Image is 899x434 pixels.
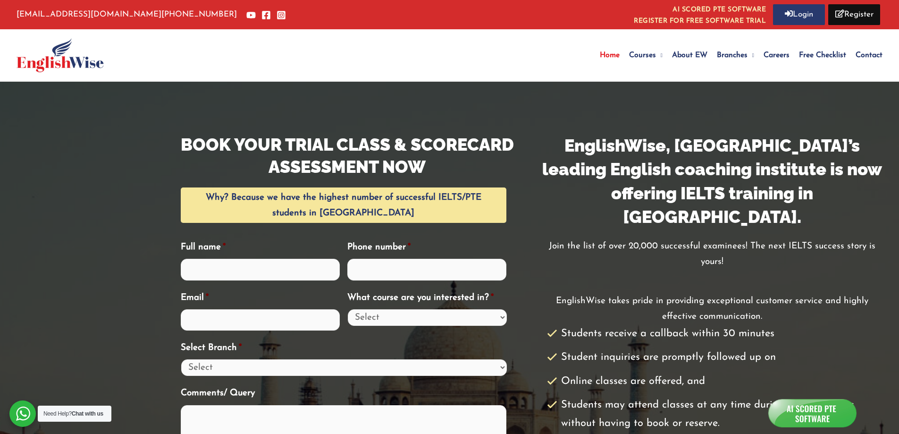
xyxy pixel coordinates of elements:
[561,376,705,387] span: Online classes are offered, and
[181,134,514,178] h1: Book Your Trial Class & Scorecard Assessment Now
[561,400,854,429] span: Students may attend classes at any time during business hours without having to book or reserve.
[72,410,103,417] strong: Chat with us
[717,51,748,59] span: Branches
[856,51,882,59] span: Contact
[634,4,766,25] a: AI SCORED PTE SOFTWAREREGISTER FOR FREE SOFTWARE TRIAL
[629,51,656,59] span: Courses
[17,8,237,22] p: [PHONE_NUMBER]
[766,399,858,428] img: icon_a.png
[347,242,411,254] label: Phone number
[181,388,255,400] label: Comments/ Query
[828,4,880,25] a: Register
[600,51,620,59] span: Home
[261,10,271,20] a: Facebook
[672,51,707,59] span: About EW
[347,292,494,304] label: What course are you interested in?
[759,34,794,77] a: Careers
[556,297,868,321] span: EnglishWise takes pride in providing exceptional customer service and highly effective communicat...
[246,10,256,20] a: YouTube
[624,34,667,77] a: Courses
[667,34,712,77] a: About EW
[595,34,882,77] nav: Site Navigation
[561,352,776,363] span: Student inquiries are promptly followed up on
[181,242,226,254] label: Full name
[634,4,766,16] i: AI SCORED PTE SOFTWARE
[773,4,825,25] a: Login
[794,34,851,77] a: Free Checklist
[17,38,104,72] img: English Wise
[549,242,875,266] span: Join the list of over 20,000 successful examinees! The next IELTS success story is yours!
[181,187,506,223] mark: Why? Because we have the highest number of successful IELTS/PTE students in [GEOGRAPHIC_DATA]
[764,51,790,59] span: Careers
[542,136,882,227] b: EnglishWise, [GEOGRAPHIC_DATA]’s leading English coaching institute is now offering IELTS trainin...
[712,34,759,77] a: Branches
[43,410,103,417] span: Need Help?
[851,34,882,77] a: Contact
[277,10,286,20] a: Instagram
[561,328,774,339] span: Students receive a callback within 30 minutes
[181,292,209,304] label: Email
[181,342,242,354] label: Select Branch
[595,34,624,77] a: Home
[799,51,846,59] span: Free Checklist
[17,10,161,18] a: [EMAIL_ADDRESS][DOMAIN_NAME]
